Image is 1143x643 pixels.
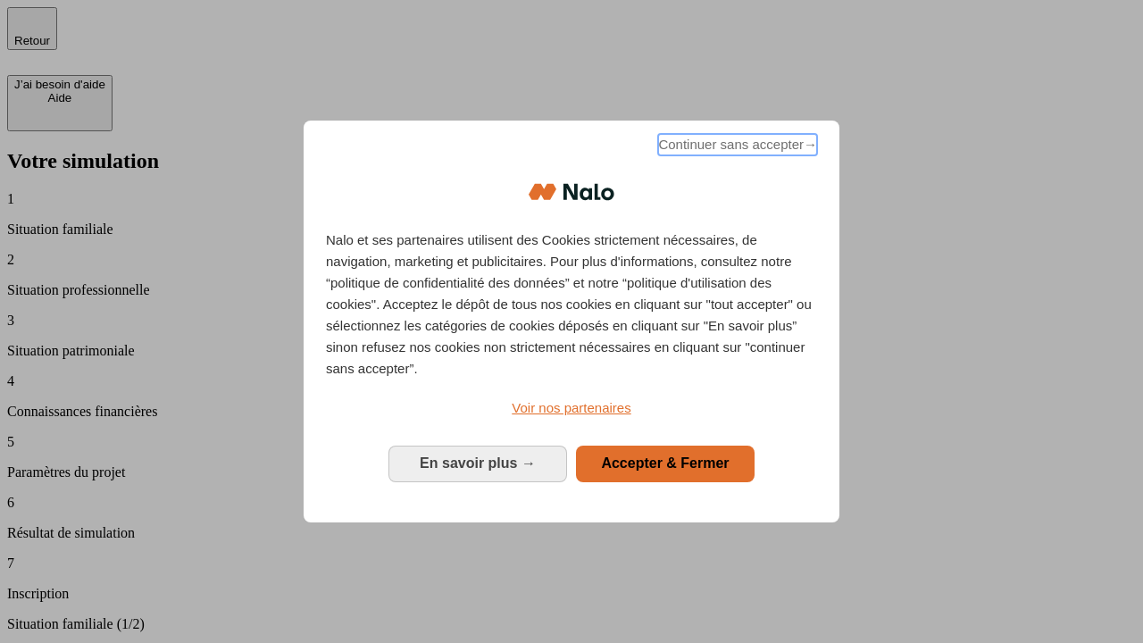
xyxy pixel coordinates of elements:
a: Voir nos partenaires [326,397,817,419]
img: Logo [529,165,614,219]
span: Continuer sans accepter→ [658,134,817,155]
p: Nalo et ses partenaires utilisent des Cookies strictement nécessaires, de navigation, marketing e... [326,230,817,380]
span: Accepter & Fermer [601,455,729,471]
button: Accepter & Fermer: Accepter notre traitement des données et fermer [576,446,755,481]
button: En savoir plus: Configurer vos consentements [388,446,567,481]
div: Bienvenue chez Nalo Gestion du consentement [304,121,839,522]
span: Voir nos partenaires [512,400,630,415]
span: En savoir plus → [420,455,536,471]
